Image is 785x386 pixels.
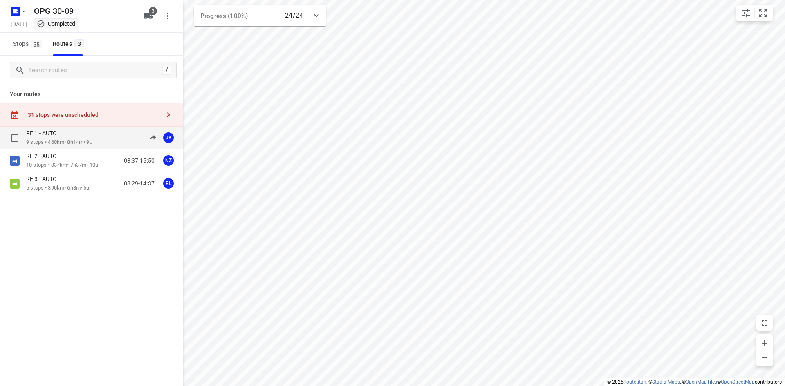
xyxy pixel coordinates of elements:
p: 24/24 [285,11,303,20]
a: Stadia Maps [652,379,680,385]
button: More [159,8,176,24]
div: Routes [53,39,87,49]
div: / [162,66,171,75]
p: RE 1 - AUTO [26,129,62,137]
span: Progress (100%) [200,12,248,20]
span: 3 [74,39,84,47]
a: OpenStreetMap [721,379,755,385]
div: This project completed. You cannot make any changes to it. [37,20,75,28]
span: 55 [31,40,42,48]
div: Progress (100%)24/24 [194,5,326,26]
div: small contained button group [736,5,773,21]
p: 08:37-15:50 [124,156,155,165]
div: 31 stops were unscheduled [28,112,160,118]
a: Routetitan [624,379,646,385]
input: Search routes [28,64,162,77]
p: RE 3 - AUTO [26,175,62,183]
a: OpenMapTiles [686,379,717,385]
button: Project is outdated [145,129,161,146]
p: Your routes [10,90,173,98]
p: 10 stops • 337km • 7h37m • 10u [26,161,98,169]
p: 5 stops • 390km • 6h8m • 5u [26,184,90,192]
p: 08:29-14:37 [124,179,155,188]
span: Stops [13,39,45,49]
button: Map settings [738,5,754,21]
p: RE 2 - AUTO [26,152,62,160]
p: 9 stops • 460km • 8h14m • 9u [26,138,92,146]
span: 3 [149,7,157,15]
button: Fit zoom [755,5,771,21]
li: © 2025 , © , © © contributors [607,379,782,385]
button: 3 [140,8,156,24]
span: Select [7,130,23,146]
